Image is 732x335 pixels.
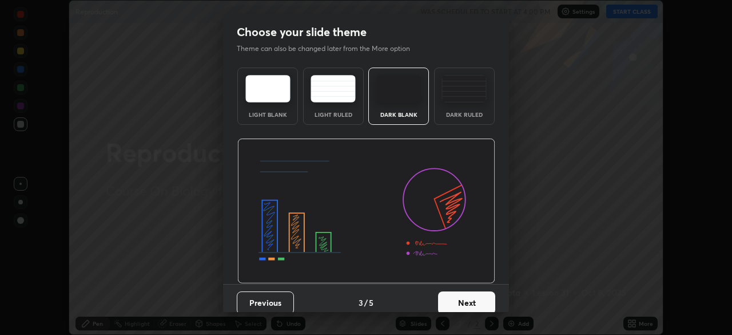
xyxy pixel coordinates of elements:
h4: 5 [369,297,373,309]
div: Light Ruled [311,112,356,117]
h2: Choose your slide theme [237,25,367,40]
h4: 3 [359,297,363,309]
img: darkThemeBanner.d06ce4a2.svg [237,139,495,284]
img: lightRuledTheme.5fabf969.svg [311,75,356,103]
div: Light Blank [245,112,291,117]
button: Previous [237,291,294,314]
img: darkTheme.f0cc69e5.svg [376,75,421,103]
img: darkRuledTheme.de295e13.svg [441,75,487,103]
img: lightTheme.e5ed3b09.svg [245,75,291,103]
h4: / [364,297,368,309]
div: Dark Ruled [441,112,487,117]
div: Dark Blank [376,112,421,117]
button: Next [438,291,495,314]
p: Theme can also be changed later from the More option [237,44,422,54]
